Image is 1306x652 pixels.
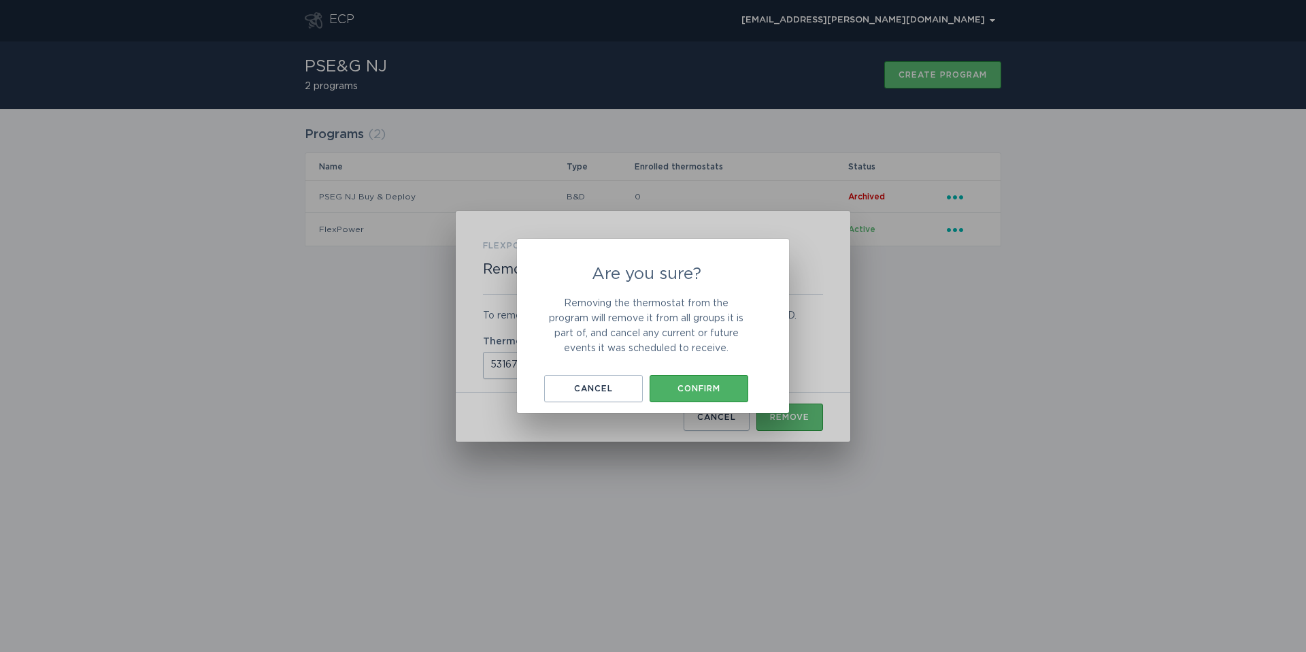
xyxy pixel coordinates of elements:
[551,385,636,393] div: Cancel
[650,375,748,402] button: Confirm
[544,296,748,356] p: Removing the thermostat from the program will remove it from all groups it is part of, and cancel...
[517,239,789,413] div: Are you sure?
[544,266,748,282] h2: Are you sure?
[544,375,643,402] button: Cancel
[656,385,741,393] div: Confirm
